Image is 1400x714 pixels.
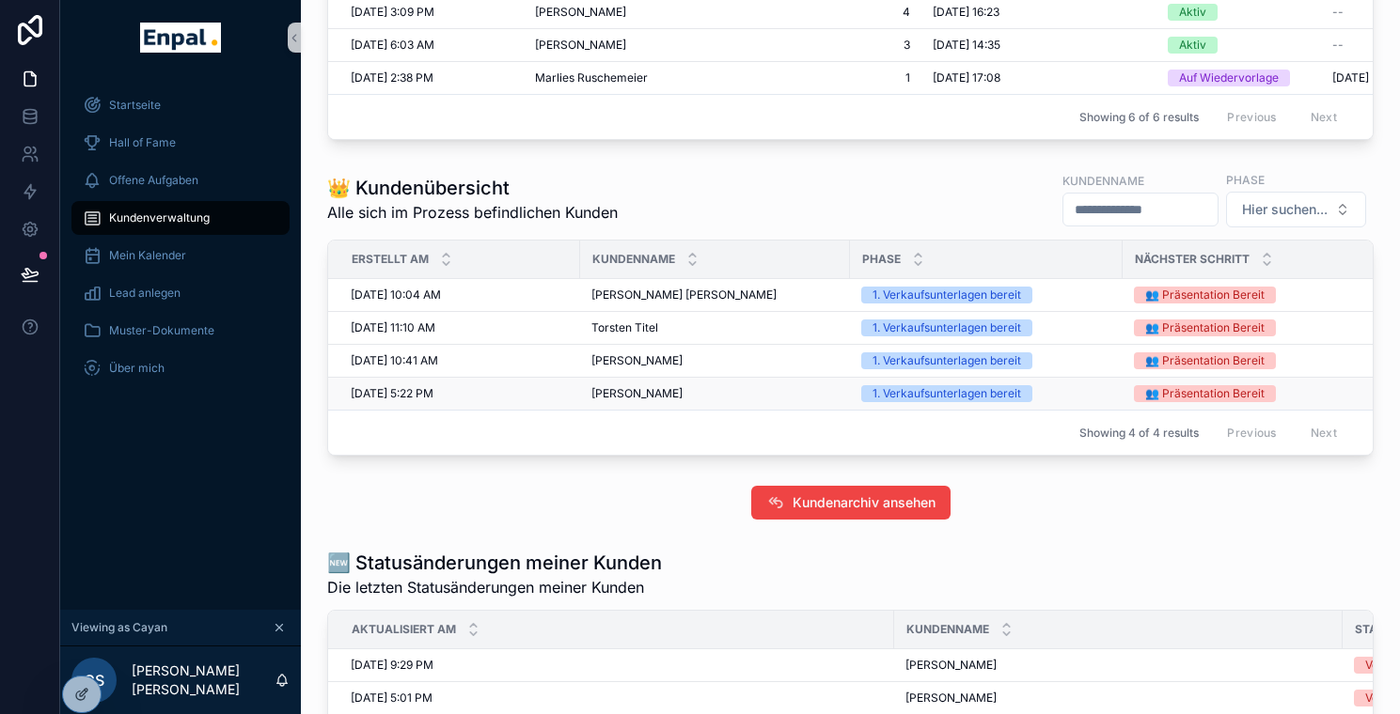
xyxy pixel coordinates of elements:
[1179,4,1206,21] div: Aktiv
[591,386,683,401] span: [PERSON_NAME]
[751,486,951,520] button: Kundenarchiv ansehen
[352,252,429,267] span: Erstellt Am
[591,287,777,303] span: [PERSON_NAME] [PERSON_NAME]
[71,276,290,310] a: Lead anlegen
[71,620,167,635] span: Viewing as Cayan
[351,287,441,303] span: [DATE] 10:04 AM
[591,320,658,335] span: Torsten Titel
[351,658,433,673] span: [DATE] 9:29 PM
[873,319,1021,336] div: 1. Verkaufsunterlagen bereit
[535,5,706,20] a: [PERSON_NAME]
[591,320,839,335] a: Torsten Titel
[1135,252,1250,267] span: Nächster Schritt
[71,88,290,122] a: Startseite
[60,75,301,410] div: scrollable content
[351,353,569,368] a: [DATE] 10:41 AM
[535,70,648,85] span: Marlies Ruschemeier
[351,320,435,335] span: [DATE] 11:10 AM
[109,98,161,113] span: Startseite
[535,5,626,20] span: [PERSON_NAME]
[351,691,433,706] span: [DATE] 5:01 PM
[873,352,1021,369] div: 1. Verkaufsunterlagen bereit
[1145,385,1265,402] div: 👥 Präsentation Bereit
[109,286,181,301] span: Lead anlegen
[1062,172,1144,189] label: Kundenname
[933,38,1145,53] a: [DATE] 14:35
[591,287,839,303] a: [PERSON_NAME] [PERSON_NAME]
[873,385,1021,402] div: 1. Verkaufsunterlagen bereit
[352,622,456,637] span: Aktualisiert am
[591,353,839,368] a: [PERSON_NAME]
[351,386,433,401] span: [DATE] 5:22 PM
[109,323,214,338] span: Muster-Dokumente
[351,38,512,53] a: [DATE] 6:03 AM
[729,38,910,53] a: 3
[327,201,618,224] span: Alle sich im Prozess befindlichen Kunden
[109,173,198,188] span: Offene Aufgaben
[351,287,569,303] a: [DATE] 10:04 AM
[351,70,433,85] span: [DATE] 2:38 PM
[729,5,910,20] a: 4
[71,314,290,348] a: Muster-Dokumente
[327,550,662,576] h1: 🆕 Statusänderungen meiner Kunden
[592,252,675,267] span: Kundenname
[109,248,186,263] span: Mein Kalender
[140,23,220,53] img: App logo
[1168,37,1320,54] a: Aktiv
[351,70,512,85] a: [DATE] 2:38 PM
[84,669,104,691] span: CS
[132,661,275,699] p: [PERSON_NAME] [PERSON_NAME]
[535,38,626,53] span: [PERSON_NAME]
[861,352,1111,369] a: 1. Verkaufsunterlagen bereit
[861,385,1111,402] a: 1. Verkaufsunterlagen bereit
[1332,38,1344,53] span: --
[933,38,1000,53] span: [DATE] 14:35
[1226,192,1366,227] button: Select Button
[1242,200,1328,219] span: Hier suchen...
[933,5,1145,20] a: [DATE] 16:23
[327,576,662,598] span: Die letzten Statusänderungen meiner Kunden
[905,658,997,673] span: [PERSON_NAME]
[591,353,683,368] span: [PERSON_NAME]
[1145,287,1265,303] div: 👥 Präsentation Bereit
[109,135,176,150] span: Hall of Fame
[1179,70,1279,86] div: Auf Wiedervorlage
[861,287,1111,303] a: 1. Verkaufsunterlagen bereit
[71,201,290,235] a: Kundenverwaltung
[1168,4,1320,21] a: Aktiv
[861,319,1111,336] a: 1. Verkaufsunterlagen bereit
[933,70,1000,85] span: [DATE] 17:08
[933,5,999,20] span: [DATE] 16:23
[591,386,839,401] a: [PERSON_NAME]
[729,70,910,85] a: 1
[351,5,434,20] span: [DATE] 3:09 PM
[862,252,901,267] span: Phase
[906,622,989,637] span: Kundenname
[1226,171,1265,188] label: Phase
[109,361,165,376] span: Über mich
[351,320,569,335] a: [DATE] 11:10 AM
[873,287,1021,303] div: 1. Verkaufsunterlagen bereit
[1079,426,1199,441] span: Showing 4 of 4 results
[933,70,1145,85] a: [DATE] 17:08
[351,386,569,401] a: [DATE] 5:22 PM
[535,70,706,85] a: Marlies Ruschemeier
[71,163,290,197] a: Offene Aufgaben
[905,691,997,706] span: [PERSON_NAME]
[351,38,434,53] span: [DATE] 6:03 AM
[351,353,438,368] span: [DATE] 10:41 AM
[1145,319,1265,336] div: 👥 Präsentation Bereit
[1332,70,1369,85] span: [DATE]
[71,239,290,272] a: Mein Kalender
[1332,5,1344,20] span: --
[109,210,210,225] span: Kundenverwaltung
[71,126,290,160] a: Hall of Fame
[351,5,512,20] a: [DATE] 3:09 PM
[793,493,936,512] span: Kundenarchiv ansehen
[1179,37,1206,54] div: Aktiv
[535,38,706,53] a: [PERSON_NAME]
[1145,352,1265,369] div: 👥 Präsentation Bereit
